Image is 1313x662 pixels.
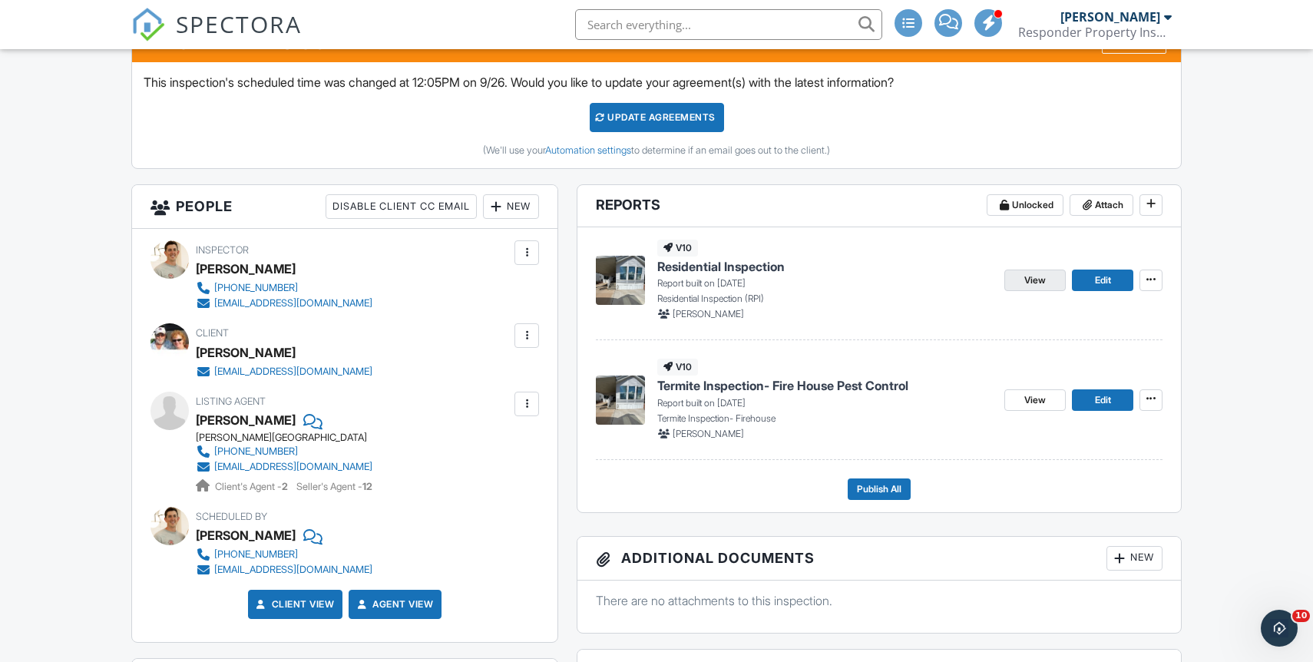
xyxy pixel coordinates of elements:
[1060,9,1160,25] div: [PERSON_NAME]
[131,21,302,53] a: SPECTORA
[362,481,372,492] strong: 12
[196,459,372,475] a: [EMAIL_ADDRESS][DOMAIN_NAME]
[144,144,1169,157] div: (We'll use your to determine if an email goes out to the client.)
[196,257,296,280] div: [PERSON_NAME]
[196,432,385,444] div: [PERSON_NAME][GEOGRAPHIC_DATA]
[196,244,249,256] span: Inspector
[326,194,477,219] div: Disable Client CC Email
[253,597,335,612] a: Client View
[196,396,266,407] span: Listing Agent
[196,341,296,364] div: [PERSON_NAME]
[196,524,296,547] div: [PERSON_NAME]
[196,409,296,432] a: [PERSON_NAME]
[354,597,433,612] a: Agent View
[196,327,229,339] span: Client
[132,62,1181,168] div: This inspection's scheduled time was changed at 12:05PM on 9/26. Would you like to update your ag...
[196,511,267,522] span: Scheduled By
[1018,25,1172,40] div: Responder Property Inspections
[132,185,557,229] h3: People
[575,9,882,40] input: Search everything...
[545,144,631,156] a: Automation settings
[214,297,372,309] div: [EMAIL_ADDRESS][DOMAIN_NAME]
[196,280,372,296] a: [PHONE_NUMBER]
[296,481,372,492] span: Seller's Agent -
[1292,610,1310,622] span: 10
[483,194,539,219] div: New
[215,481,290,492] span: Client's Agent -
[196,547,372,562] a: [PHONE_NUMBER]
[214,548,298,561] div: [PHONE_NUMBER]
[282,481,288,492] strong: 2
[196,562,372,578] a: [EMAIL_ADDRESS][DOMAIN_NAME]
[1106,546,1163,571] div: New
[131,8,165,41] img: The Best Home Inspection Software - Spectora
[214,282,298,294] div: [PHONE_NUMBER]
[214,564,372,576] div: [EMAIL_ADDRESS][DOMAIN_NAME]
[1261,610,1298,647] iframe: Intercom live chat
[196,444,372,459] a: [PHONE_NUMBER]
[590,103,724,132] div: Update Agreements
[214,461,372,473] div: [EMAIL_ADDRESS][DOMAIN_NAME]
[214,445,298,458] div: [PHONE_NUMBER]
[214,366,372,378] div: [EMAIL_ADDRESS][DOMAIN_NAME]
[196,364,372,379] a: [EMAIL_ADDRESS][DOMAIN_NAME]
[577,537,1181,581] h3: Additional Documents
[196,296,372,311] a: [EMAIL_ADDRESS][DOMAIN_NAME]
[596,592,1163,609] p: There are no attachments to this inspection.
[176,8,302,40] span: SPECTORA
